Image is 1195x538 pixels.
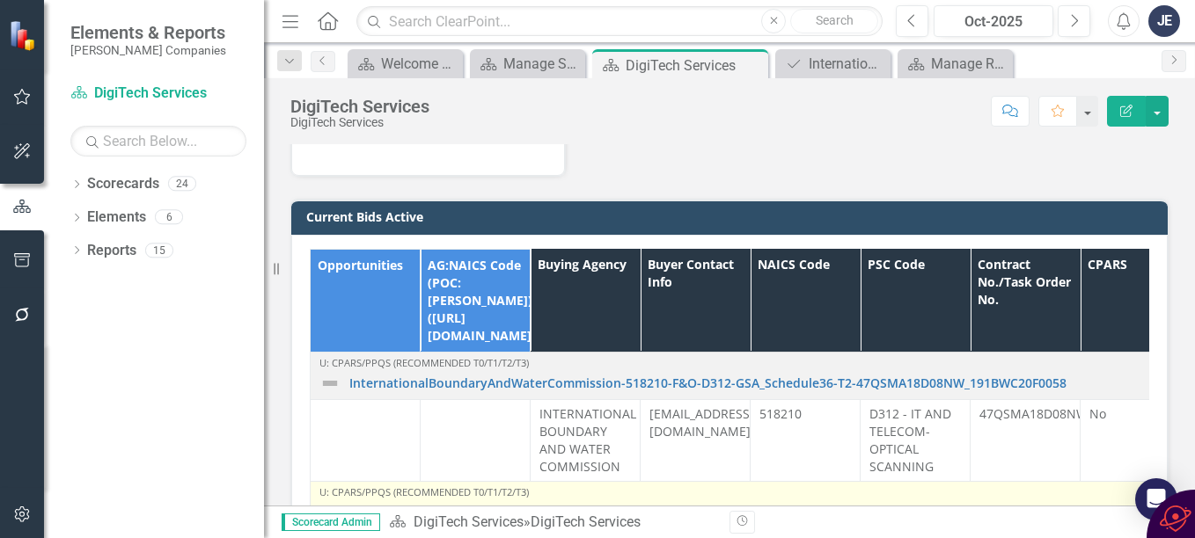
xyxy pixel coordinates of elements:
[1148,5,1180,37] button: JE
[414,513,524,530] a: DigiTech Services
[70,43,226,57] small: [PERSON_NAME] Companies
[352,53,458,75] a: Welcome Page
[931,53,1008,75] div: Manage Reports
[531,399,641,481] td: Double-Click to Edit
[861,399,971,481] td: Double-Click to Edit
[790,9,878,33] button: Search
[934,5,1053,37] button: Oct-2025
[290,97,429,116] div: DigiTech Services
[87,241,136,261] a: Reports
[70,84,246,104] a: DigiTech Services
[319,502,341,523] img: Not Defined
[282,513,380,531] span: Scorecard Admin
[816,13,854,27] span: Search
[869,405,961,476] p: D312 - IT AND TELECOM- OPTICAL SCANNING
[979,405,1071,426] p: 47QSMA18D08NW_191BWC20F0058
[474,53,581,75] a: Manage Scorecards
[306,210,1159,223] h3: Current Bids Active
[751,399,861,481] td: Double-Click to Edit
[1135,478,1177,520] div: Open Intercom Messenger
[809,53,886,75] div: InternationalBoundaryAndWaterCommission-518210-F&O-D312-GSA_Schedule36-T2-47QSMA18D08NW_191BWC20F...
[1081,399,1191,481] td: Double-Click to Edit
[356,6,883,37] input: Search ClearPoint...
[168,177,196,192] div: 24
[9,20,40,51] img: ClearPoint Strategy
[649,405,741,440] p: [EMAIL_ADDRESS][DOMAIN_NAME]
[290,116,429,129] div: DigiTech Services
[1089,405,1106,422] span: No
[70,126,246,156] input: Search Below...
[780,53,886,75] a: InternationalBoundaryAndWaterCommission-518210-F&O-D312-GSA_Schedule36-T2-47QSMA18D08NW_191BWC20F...
[971,399,1081,481] td: Double-Click to Edit
[531,513,641,530] div: DigiTech Services
[902,53,1008,75] a: Manage Reports
[389,513,716,533] div: »
[381,53,458,75] div: Welcome Page
[70,22,226,43] span: Elements & Reports
[87,207,146,228] a: Elements
[503,53,581,75] div: Manage Scorecards
[940,11,1047,33] div: Oct-2025
[87,174,159,194] a: Scorecards
[641,399,751,481] td: Double-Click to Edit
[145,243,173,258] div: 15
[539,405,636,475] span: INTERNATIONAL BOUNDARY AND WATER COMMISSION
[155,210,183,225] div: 6
[759,405,802,422] span: 518210
[626,55,764,76] div: DigiTech Services
[319,373,341,394] img: Not Defined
